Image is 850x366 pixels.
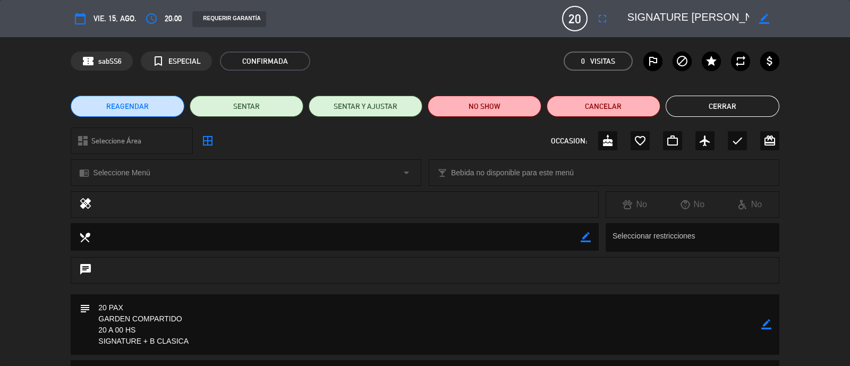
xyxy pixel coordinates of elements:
i: border_color [581,232,591,242]
i: dashboard [76,134,89,147]
i: airplanemode_active [699,134,711,147]
i: star [705,55,718,67]
button: SENTAR [190,96,303,117]
i: access_time [145,12,158,25]
i: block [676,55,688,67]
i: cake [601,134,614,147]
i: border_all [201,134,214,147]
i: arrow_drop_down [400,166,413,179]
div: No [721,198,778,211]
div: No [606,198,664,211]
button: REAGENDAR [71,96,184,117]
span: sabSS6 [98,55,122,67]
i: healing [79,197,92,212]
i: chrome_reader_mode [79,168,89,178]
i: local_bar [437,168,447,178]
i: turned_in_not [152,55,165,67]
i: chat [79,263,92,278]
span: Bebida no disponible para este menú [451,167,574,179]
i: repeat [734,55,747,67]
span: CONFIRMADA [220,52,310,71]
span: 20 [562,6,588,31]
button: Cerrar [666,96,779,117]
i: favorite_border [634,134,647,147]
span: ESPECIAL [168,55,201,67]
i: border_color [761,319,771,329]
button: SENTAR Y AJUSTAR [309,96,422,117]
div: No [664,198,721,211]
i: calendar_today [74,12,87,25]
span: Seleccione Área [91,135,141,147]
i: fullscreen [596,12,609,25]
i: outlined_flag [647,55,659,67]
button: NO SHOW [428,96,541,117]
span: 20:00 [165,12,182,25]
i: local_dining [79,231,90,243]
span: vie. 15, ago. [93,12,137,25]
em: Visitas [590,55,615,67]
span: confirmation_number [82,55,95,67]
span: Seleccione Menú [93,167,150,179]
span: REAGENDAR [106,101,149,112]
button: access_time [142,9,161,28]
button: fullscreen [593,9,612,28]
button: calendar_today [71,9,90,28]
i: subject [79,302,90,314]
button: Cancelar [547,96,660,117]
span: 0 [581,55,585,67]
i: card_giftcard [763,134,776,147]
span: OCCASION: [551,135,587,147]
div: REQUERIR GARANTÍA [192,11,266,27]
i: check [731,134,744,147]
i: border_color [759,14,769,24]
i: work_outline [666,134,679,147]
i: attach_money [763,55,776,67]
